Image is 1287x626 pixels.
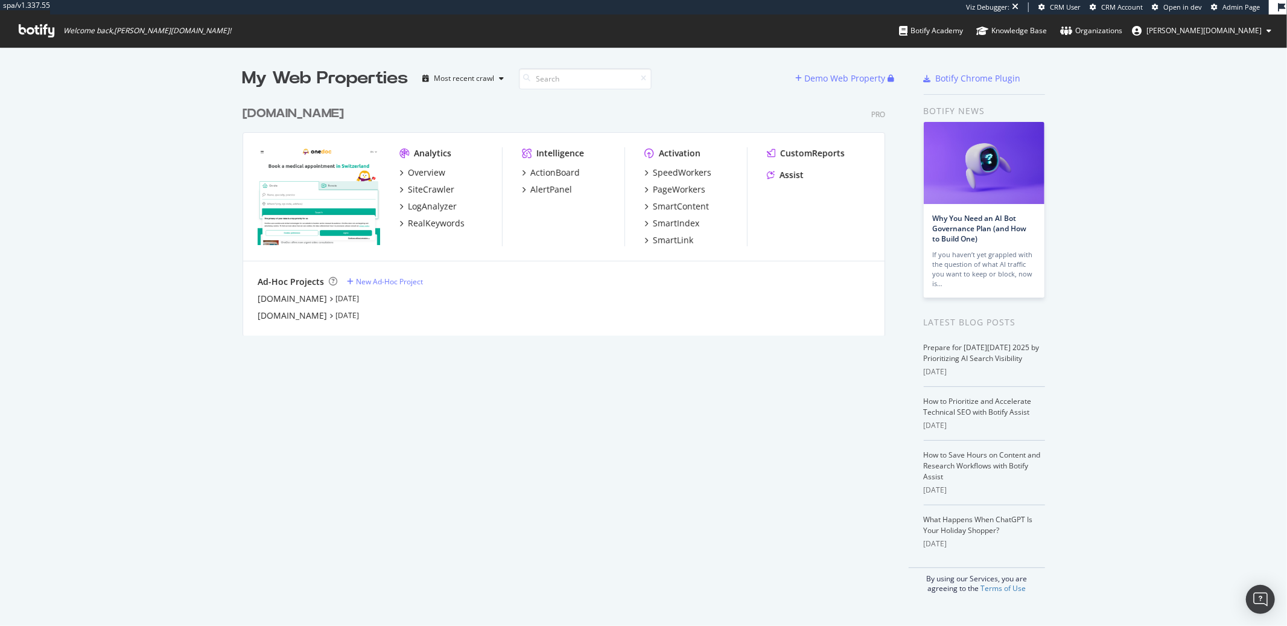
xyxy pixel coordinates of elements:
a: ActionBoard [522,167,580,179]
a: Open in dev [1152,2,1202,12]
div: [DOMAIN_NAME] [243,105,344,123]
a: Why You Need an AI Bot Governance Plan (and How to Build One) [933,213,1027,244]
span: Open in dev [1163,2,1202,11]
a: LogAnalyzer [399,200,457,212]
div: [DATE] [924,485,1045,496]
a: New Ad-Hoc Project [347,276,423,287]
a: Admin Page [1211,2,1260,12]
div: My Web Properties [243,66,408,91]
span: jenny.ren [1146,25,1262,36]
a: CRM Account [1090,2,1143,12]
div: Botify Academy [899,25,963,37]
a: [DOMAIN_NAME] [258,293,327,305]
img: onedoc.ch [258,147,380,245]
span: CRM User [1050,2,1081,11]
a: [DOMAIN_NAME] [243,105,349,123]
div: Organizations [1060,25,1122,37]
a: CRM User [1038,2,1081,12]
div: Intelligence [536,147,584,159]
div: AlertPanel [530,184,572,196]
div: PageWorkers [653,184,705,196]
div: Botify Chrome Plugin [936,72,1021,85]
img: Why You Need an AI Bot Governance Plan (and How to Build One) [924,122,1044,204]
div: SmartIndex [653,217,699,229]
span: Admin Page [1222,2,1260,11]
span: Welcome back, [PERSON_NAME][DOMAIN_NAME] ! [63,26,231,36]
div: New Ad-Hoc Project [356,276,423,287]
div: Most recent crawl [434,75,495,82]
button: Demo Web Property [796,69,888,88]
div: SmartLink [653,234,693,246]
a: Assist [767,169,804,181]
div: Demo Web Property [805,72,886,85]
a: SiteCrawler [399,184,454,196]
div: Pro [871,109,885,120]
div: [DATE] [924,538,1045,549]
div: By using our Services, you are agreeing to the [909,567,1045,593]
div: CustomReports [780,147,845,159]
div: Ad-Hoc Projects [258,276,324,288]
a: RealKeywords [399,217,465,229]
div: SiteCrawler [408,184,454,196]
a: How to Prioritize and Accelerate Technical SEO with Botify Assist [924,396,1032,417]
div: Knowledge Base [976,25,1047,37]
a: PageWorkers [644,184,705,196]
a: SpeedWorkers [644,167,711,179]
a: Overview [399,167,445,179]
a: Botify Chrome Plugin [924,72,1021,85]
div: Open Intercom Messenger [1246,585,1275,614]
div: [DATE] [924,420,1045,431]
a: [DOMAIN_NAME] [258,310,327,322]
a: CustomReports [767,147,845,159]
input: Search [519,68,652,89]
div: Assist [780,169,804,181]
span: CRM Account [1101,2,1143,11]
a: SmartContent [644,200,709,212]
a: Knowledge Base [976,14,1047,47]
a: What Happens When ChatGPT Is Your Holiday Shopper? [924,514,1033,535]
div: If you haven’t yet grappled with the question of what AI traffic you want to keep or block, now is… [933,250,1035,289]
a: [DATE] [335,293,359,304]
a: SmartLink [644,234,693,246]
a: Organizations [1060,14,1122,47]
div: [DATE] [924,366,1045,377]
div: Analytics [414,147,451,159]
div: grid [243,91,895,336]
a: Terms of Use [980,583,1026,593]
a: How to Save Hours on Content and Research Workflows with Botify Assist [924,450,1041,482]
div: Viz Debugger: [966,2,1009,12]
div: RealKeywords [408,217,465,229]
div: ActionBoard [530,167,580,179]
a: SmartIndex [644,217,699,229]
a: AlertPanel [522,184,572,196]
div: Overview [408,167,445,179]
a: [DATE] [335,310,359,321]
div: Activation [659,147,701,159]
button: [PERSON_NAME][DOMAIN_NAME] [1122,21,1281,40]
a: Demo Web Property [796,73,888,83]
div: SmartContent [653,200,709,212]
a: Botify Academy [899,14,963,47]
div: SpeedWorkers [653,167,711,179]
button: Most recent crawl [418,69,509,88]
div: LogAnalyzer [408,200,457,212]
div: Botify news [924,104,1045,118]
a: Prepare for [DATE][DATE] 2025 by Prioritizing AI Search Visibility [924,342,1040,363]
div: Latest Blog Posts [924,316,1045,329]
